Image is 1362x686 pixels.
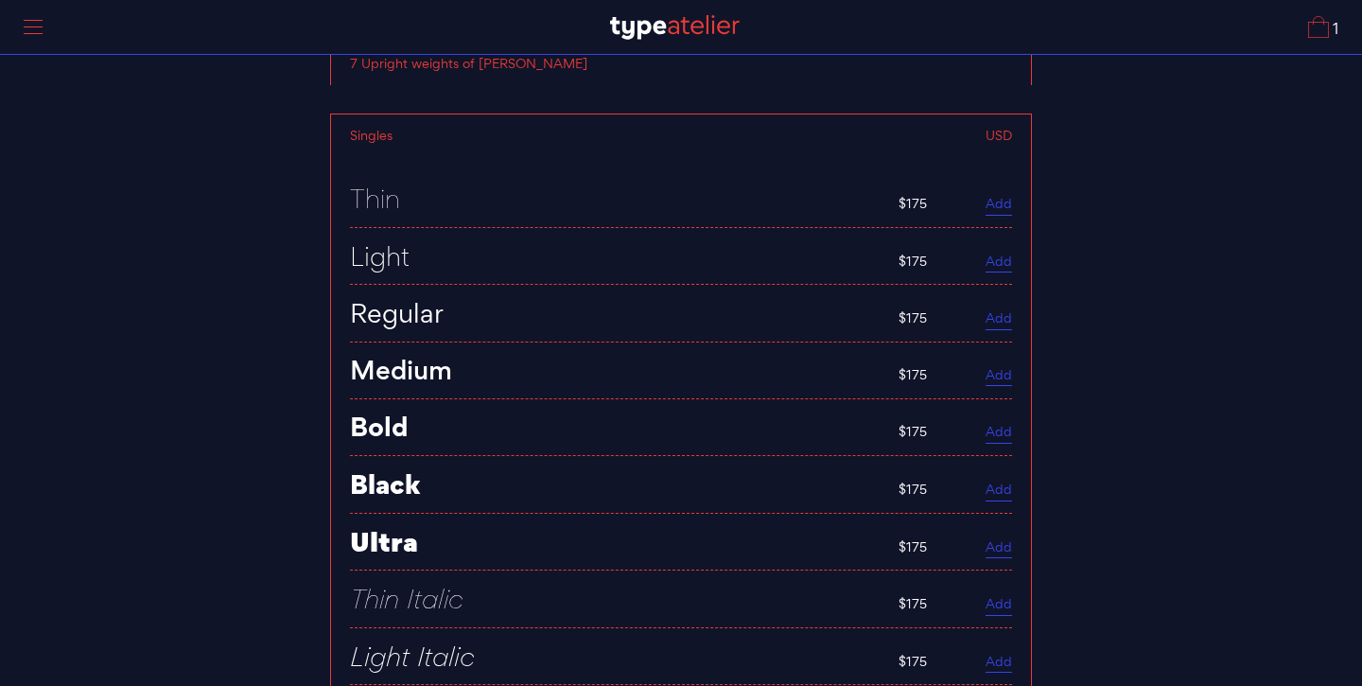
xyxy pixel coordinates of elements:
div: 7 Upright weights of [PERSON_NAME] [350,52,875,71]
div: Medium [350,357,880,384]
a: Add [986,481,1012,501]
span: 1 [1329,22,1338,38]
a: Add [986,309,1012,330]
div: Thin Italic [350,585,880,612]
div: Bold [350,413,880,441]
span: $175 [899,653,927,670]
div: Regular [350,299,880,326]
span: $175 [899,423,927,440]
a: Add [986,366,1012,387]
div: Thin [350,185,880,212]
a: Add [986,653,1012,674]
span: $175 [899,538,927,555]
div: Ultra [350,528,880,555]
span: $175 [899,195,927,212]
div: USD [690,129,1013,143]
span: $175 [899,253,927,270]
div: Light Italic [350,642,880,670]
a: Add [986,538,1012,559]
span: $175 [899,309,927,326]
span: $175 [899,366,927,383]
div: Singles [350,129,690,143]
span: $175 [899,595,927,612]
a: Add [986,423,1012,444]
a: Add [986,195,1012,216]
a: Add [986,595,1012,616]
a: Add [986,253,1012,273]
span: $175 [899,481,927,498]
img: Cart_Icon.svg [1308,16,1329,38]
img: TA_Logo.svg [610,15,740,40]
div: Light [350,242,880,270]
a: 1 [1308,16,1338,38]
div: Black [350,470,880,498]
